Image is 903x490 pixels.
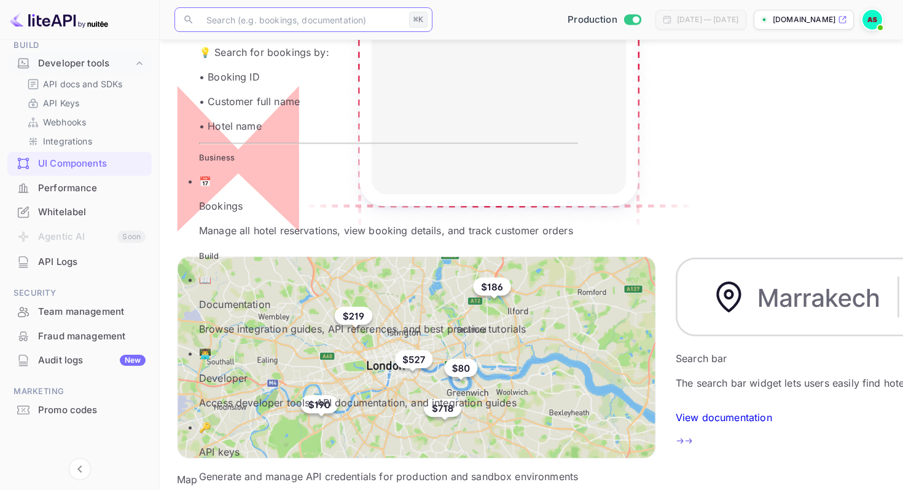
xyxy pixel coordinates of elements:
[199,174,578,189] p: 📅
[38,255,146,269] div: API Logs
[199,420,578,435] p: 🔑
[199,272,578,287] p: 📖
[199,395,578,410] p: Access developer tools, API documentation, and integration guides
[676,410,772,425] p: View documentation
[120,355,146,366] div: New
[27,77,142,90] a: API docs and SDKs
[7,385,152,398] span: Marketing
[7,398,152,421] a: Promo codes
[199,446,240,458] span: API keys
[27,97,142,109] a: API Keys
[7,152,152,175] a: UI Components
[38,157,146,171] div: UI Components
[43,135,92,148] p: Integrations
[199,200,243,212] span: Bookings
[199,223,578,238] p: Manage all hotel reservations, view booking details, and track customer orders
[38,305,146,319] div: Team management
[7,398,152,422] div: Promo codes
[7,39,152,52] span: Build
[27,116,142,128] a: Webhooks
[27,135,142,148] a: Integrations
[199,94,578,109] p: • Customer full name
[199,152,235,162] span: Business
[7,176,152,200] div: Performance
[7,286,152,300] span: Security
[38,354,146,368] div: Audit logs
[7,300,152,324] div: Team management
[7,300,152,323] a: Team management
[7,152,152,176] div: UI Components
[43,116,86,128] p: Webhooks
[38,57,133,71] div: Developer tools
[7,53,152,74] div: Developer tools
[199,372,248,384] span: Developer
[69,458,91,480] button: Collapse navigation
[7,250,152,273] a: API Logs
[22,113,147,131] div: Webhooks
[199,119,578,133] p: • Hotel name
[7,325,152,349] div: Fraud management
[199,7,404,32] input: Search (e.g. bookings, documentation)
[43,77,123,90] p: API docs and SDKs
[409,12,428,28] div: ⌘K
[38,205,146,219] div: Whitelabel
[7,325,152,347] a: Fraud management
[38,330,146,344] div: Fraud management
[773,14,835,25] p: [DOMAIN_NAME]
[22,132,147,150] div: Integrations
[199,322,578,336] p: Browse integration guides, API references, and best practice tutorials
[199,251,219,261] span: Build
[563,13,646,27] div: Switch to Sandbox mode
[677,14,738,25] div: [DATE] — [DATE]
[38,403,146,417] div: Promo codes
[22,94,147,112] div: API Keys
[43,97,79,109] p: API Keys
[22,75,147,93] div: API docs and SDKs
[199,346,578,361] p: 👨‍💻
[568,13,617,27] span: Production
[199,45,578,60] p: 💡 Search for bookings by:
[862,10,882,30] img: Andreas Stefanis
[199,469,578,484] p: Generate and manage API credentials for production and sandbox environments
[38,181,146,196] div: Performance
[7,349,152,373] div: Audit logsNew
[7,250,152,274] div: API Logs
[199,298,270,310] span: Documentation
[7,200,152,223] a: Whitelabel
[7,200,152,224] div: Whitelabel
[199,69,578,84] p: • Booking ID
[10,10,108,30] img: LiteAPI logo
[7,349,152,371] a: Audit logsNew
[7,176,152,199] a: Performance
